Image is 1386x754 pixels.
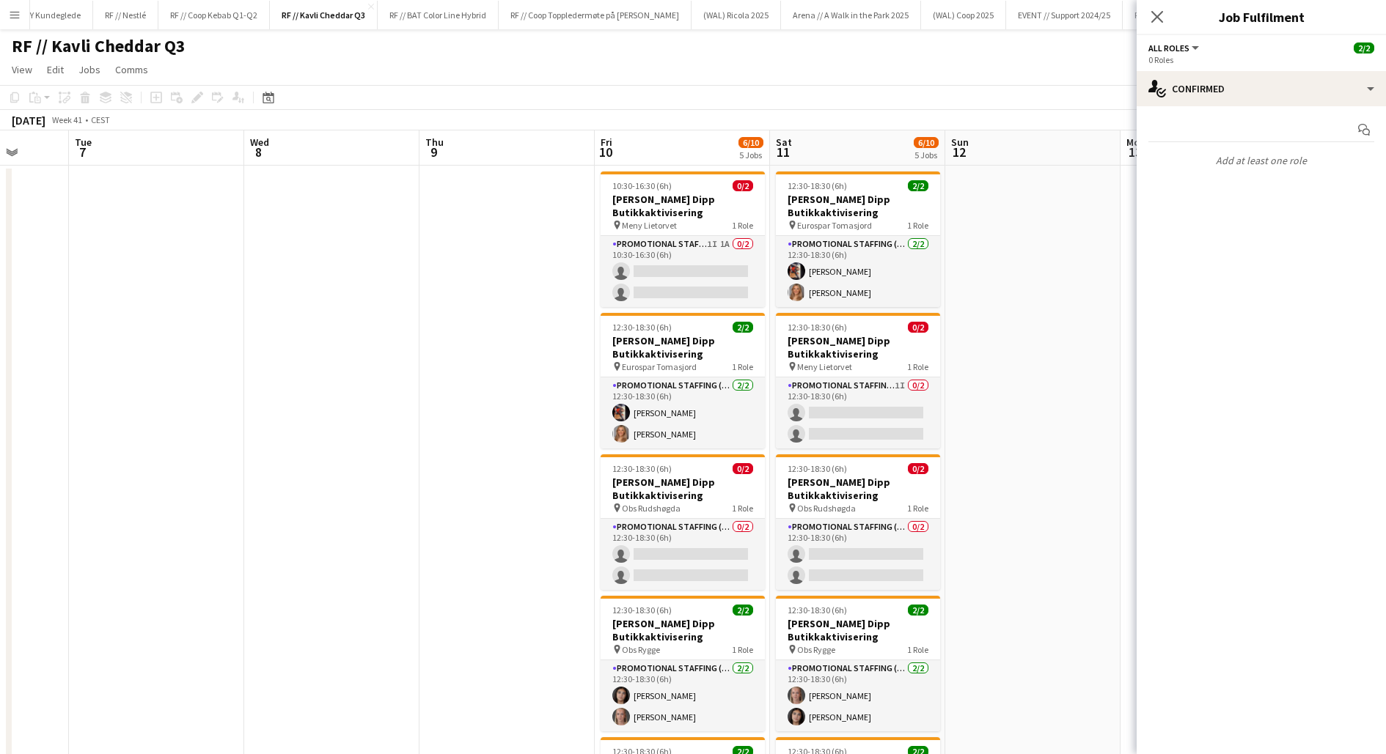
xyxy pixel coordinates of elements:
span: 0/2 [733,180,753,191]
span: Obs Rygge [797,644,835,655]
h3: [PERSON_NAME] Dipp Butikkaktivisering [601,334,765,361]
span: Sat [776,136,792,149]
button: Arena // A Walk in the Park 2025 [781,1,921,29]
span: 0/2 [908,322,928,333]
button: EVENT // Support 2024/25 [1006,1,1123,29]
span: 0/2 [908,463,928,474]
span: Jobs [78,63,100,76]
button: All roles [1148,42,1201,53]
h3: [PERSON_NAME] Dipp Butikkaktivisering [601,193,765,219]
h1: RF // Kavli Cheddar Q3 [12,35,186,57]
button: RF // BAT Color Line Hybrid [378,1,499,29]
span: 12:30-18:30 (6h) [612,322,672,333]
span: Thu [425,136,444,149]
app-job-card: 10:30-16:30 (6h)0/2[PERSON_NAME] Dipp Butikkaktivisering Meny Lietorvet1 RolePromotional Staffing... [601,171,765,307]
span: View [12,63,32,76]
button: RF // Kavli Cheddar Q3 [270,1,378,29]
span: Comms [115,63,148,76]
app-job-card: 12:30-18:30 (6h)2/2[PERSON_NAME] Dipp Butikkaktivisering Obs Rygge1 RolePromotional Staffing (Pro... [776,596,940,731]
button: RF // Coop Kebab Q1-Q2 [158,1,270,29]
h3: [PERSON_NAME] Dipp Butikkaktivisering [601,476,765,502]
app-job-card: 12:30-18:30 (6h)0/2[PERSON_NAME] Dipp Butikkaktivisering Obs Rudshøgda1 RolePromotional Staffing ... [776,454,940,590]
app-job-card: 12:30-18:30 (6h)2/2[PERSON_NAME] Dipp Butikkaktivisering Obs Rygge1 RolePromotional Staffing (Pro... [601,596,765,731]
app-card-role: Promotional Staffing (Promotional Staff)1I1A0/210:30-16:30 (6h) [601,236,765,307]
span: Edit [47,63,64,76]
span: 2/2 [1354,42,1374,53]
button: (WAL) Coop 2025 [921,1,1006,29]
div: [DATE] [12,113,45,127]
h3: [PERSON_NAME] Dipp Butikkaktivisering [776,476,940,502]
a: Jobs [73,60,106,79]
span: 6/10 [914,137,939,148]
span: 12:30-18:30 (6h) [612,605,672,616]
span: 10 [598,144,612,160]
span: Meny Lietorvet [622,220,677,231]
span: Obs Rygge [622,644,660,655]
p: Add at least one role [1137,148,1386,173]
a: Edit [41,60,70,79]
span: 1 Role [732,503,753,514]
button: RF // [GEOGRAPHIC_DATA] [1123,1,1245,29]
span: 12:30-18:30 (6h) [612,463,672,474]
div: 5 Jobs [739,149,763,160]
span: 2/2 [733,605,753,616]
app-card-role: Promotional Staffing (Promotional Staff)0/212:30-18:30 (6h) [601,519,765,590]
button: RF // Nestlé [93,1,158,29]
app-job-card: 12:30-18:30 (6h)2/2[PERSON_NAME] Dipp Butikkaktivisering Eurospar Tomasjord1 RolePromotional Staf... [776,171,940,307]
span: 12:30-18:30 (6h) [788,180,847,191]
div: Confirmed [1137,71,1386,106]
span: Obs Rudshøgda [622,503,681,514]
span: 1 Role [732,220,753,231]
span: Meny Lietorvet [797,361,852,372]
div: 0 Roles [1148,54,1374,65]
a: Comms [109,60,154,79]
span: 6/10 [738,137,763,148]
span: Mon [1126,136,1145,149]
h3: [PERSON_NAME] Dipp Butikkaktivisering [776,193,940,219]
span: 8 [248,144,269,160]
h3: Job Fulfilment [1137,7,1386,26]
span: 1 Role [732,644,753,655]
a: View [6,60,38,79]
span: 2/2 [733,322,753,333]
span: 13 [1124,144,1145,160]
app-job-card: 12:30-18:30 (6h)0/2[PERSON_NAME] Dipp Butikkaktivisering Obs Rudshøgda1 RolePromotional Staffing ... [601,454,765,590]
app-card-role: Promotional Staffing (Promotional Staff)2/212:30-18:30 (6h)[PERSON_NAME][PERSON_NAME] [776,660,940,731]
div: 12:30-18:30 (6h)0/2[PERSON_NAME] Dipp Butikkaktivisering Meny Lietorvet1 RolePromotional Staffing... [776,313,940,448]
app-card-role: Promotional Staffing (Promotional Staff)0/212:30-18:30 (6h) [776,519,940,590]
span: All roles [1148,42,1189,53]
app-card-role: Promotional Staffing (Promotional Staff)2/212:30-18:30 (6h)[PERSON_NAME][PERSON_NAME] [601,660,765,731]
span: Obs Rudshøgda [797,503,856,514]
app-card-role: Promotional Staffing (Promotional Staff)2/212:30-18:30 (6h)[PERSON_NAME][PERSON_NAME] [601,377,765,448]
span: 2/2 [908,605,928,616]
button: RF // Coop Toppledermøte på [PERSON_NAME] [499,1,692,29]
app-card-role: Promotional Staffing (Promotional Staff)1I0/212:30-18:30 (6h) [776,377,940,448]
span: Fri [601,136,612,149]
span: Eurospar Tomasjord [622,361,697,372]
span: 11 [774,144,792,160]
h3: [PERSON_NAME] Dipp Butikkaktivisering [776,334,940,361]
span: 9 [423,144,444,160]
span: 0/2 [733,463,753,474]
span: 1 Role [907,361,928,372]
app-job-card: 12:30-18:30 (6h)2/2[PERSON_NAME] Dipp Butikkaktivisering Eurospar Tomasjord1 RolePromotional Staf... [601,313,765,448]
span: 12 [949,144,969,160]
span: Sun [951,136,969,149]
span: Week 41 [48,114,85,125]
div: 5 Jobs [914,149,938,160]
span: 1 Role [907,503,928,514]
span: Eurospar Tomasjord [797,220,872,231]
span: 10:30-16:30 (6h) [612,180,672,191]
span: 12:30-18:30 (6h) [788,322,847,333]
h3: [PERSON_NAME] Dipp Butikkaktivisering [776,617,940,643]
span: 2/2 [908,180,928,191]
span: 12:30-18:30 (6h) [788,463,847,474]
div: CEST [91,114,110,125]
